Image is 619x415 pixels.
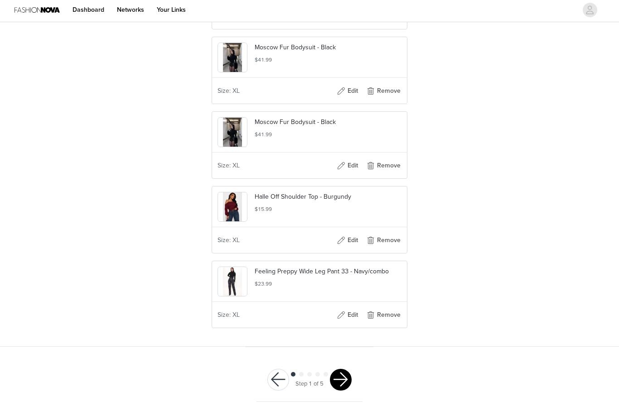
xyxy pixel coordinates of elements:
img: product image [223,269,242,298]
h5: $41.99 [255,133,401,141]
button: Edit [329,310,365,324]
img: product image [223,45,242,74]
p: Halle Off Shoulder Top - Burgundy [255,194,401,204]
button: Edit [329,235,365,250]
button: Remove [365,161,401,175]
h5: $23.99 [255,282,401,290]
img: Fashion Nova Logo [15,2,60,22]
p: Moscow Fur Bodysuit - Black [255,45,401,54]
p: Moscow Fur Bodysuit - Black [255,119,401,129]
button: Remove [365,235,401,250]
div: Step 1 of 5 [295,382,324,391]
span: Size: XL [218,88,240,98]
h5: $15.99 [255,207,401,215]
button: Edit [329,161,365,175]
a: Dashboard [67,2,110,22]
span: Size: XL [218,312,240,322]
span: Size: XL [218,163,240,172]
button: Remove [365,310,401,324]
img: product image [223,195,242,224]
button: Remove [365,86,401,100]
p: Feeling Preppy Wide Leg Pant 33 - Navy/combo [255,269,401,278]
span: Size: XL [218,238,240,247]
img: product image [223,120,242,149]
a: Networks [111,2,150,22]
div: avatar [585,5,594,19]
a: Your Links [151,2,191,22]
h5: $41.99 [255,58,401,66]
button: Edit [329,86,365,100]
